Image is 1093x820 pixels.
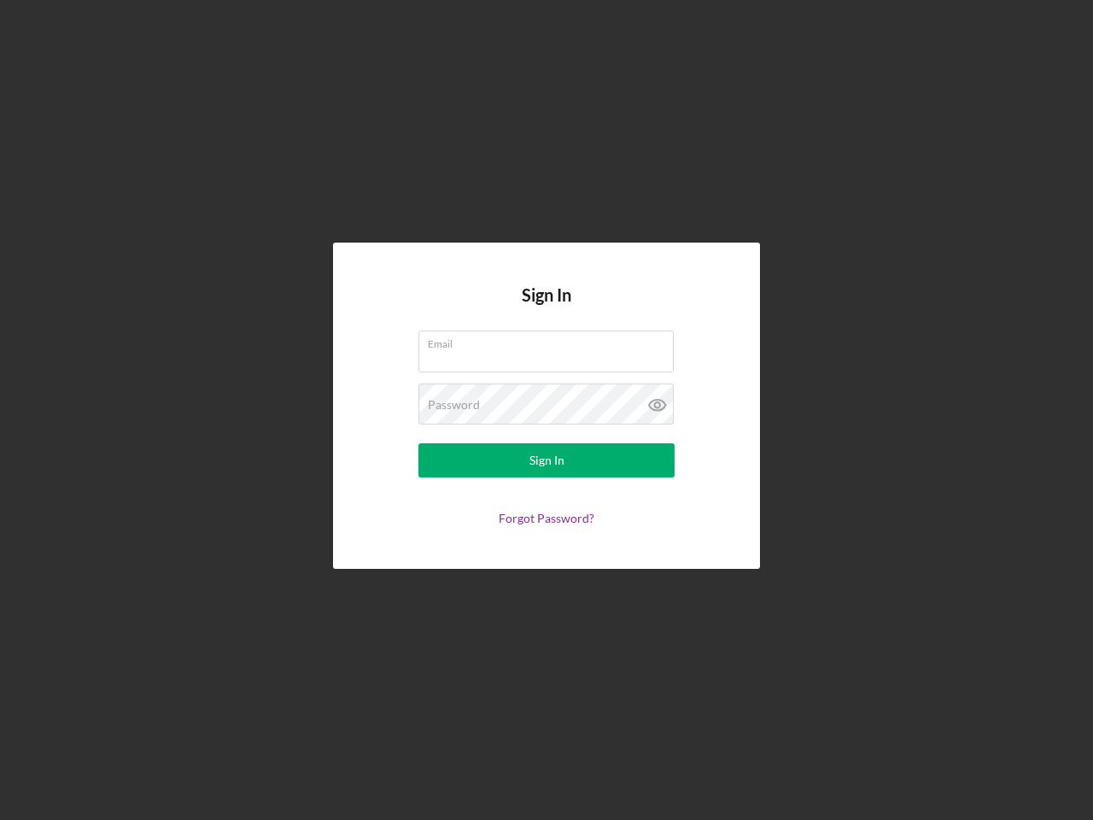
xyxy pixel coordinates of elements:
button: Sign In [418,443,675,477]
a: Forgot Password? [499,511,594,525]
div: Sign In [529,443,564,477]
label: Email [428,331,674,350]
label: Password [428,398,480,412]
h4: Sign In [522,285,571,331]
